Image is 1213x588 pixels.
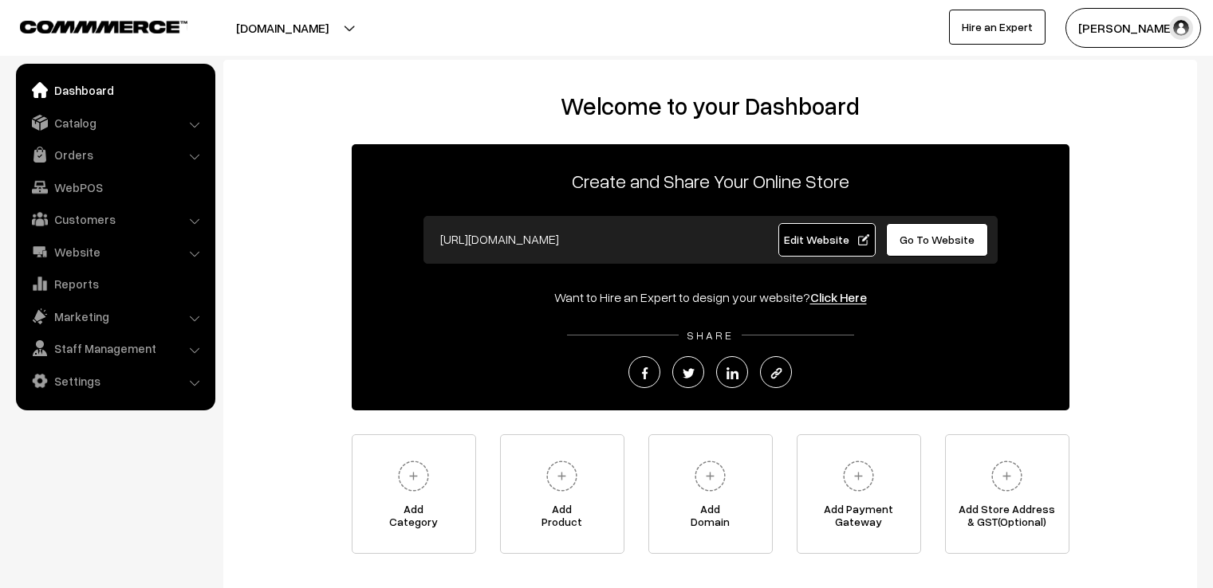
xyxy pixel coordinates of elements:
[837,454,880,498] img: plus.svg
[20,76,210,104] a: Dashboard
[985,454,1029,498] img: plus.svg
[352,167,1069,195] p: Create and Share Your Online Store
[352,288,1069,307] div: Want to Hire an Expert to design your website?
[20,108,210,137] a: Catalog
[20,334,210,363] a: Staff Management
[20,237,210,266] a: Website
[648,434,773,554] a: AddDomain
[501,503,624,535] span: Add Product
[1169,16,1193,40] img: user
[20,173,210,202] a: WebPOS
[1065,8,1201,48] button: [PERSON_NAME]
[945,434,1069,554] a: Add Store Address& GST(Optional)
[20,21,187,33] img: COMMMERCE
[352,434,476,554] a: AddCategory
[797,434,921,554] a: Add PaymentGateway
[886,223,989,257] a: Go To Website
[798,503,920,535] span: Add Payment Gateway
[679,328,742,342] span: SHARE
[392,454,435,498] img: plus.svg
[649,503,772,535] span: Add Domain
[20,16,160,35] a: COMMMERCE
[810,289,867,305] a: Click Here
[20,302,210,331] a: Marketing
[180,8,384,48] button: [DOMAIN_NAME]
[352,503,475,535] span: Add Category
[20,205,210,233] a: Customers
[784,233,869,246] span: Edit Website
[20,367,210,395] a: Settings
[500,434,624,554] a: AddProduct
[778,223,876,257] a: Edit Website
[20,140,210,169] a: Orders
[688,454,732,498] img: plus.svg
[946,503,1069,535] span: Add Store Address & GST(Optional)
[20,269,210,298] a: Reports
[949,10,1046,45] a: Hire an Expert
[900,233,975,246] span: Go To Website
[540,454,584,498] img: plus.svg
[239,92,1181,120] h2: Welcome to your Dashboard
